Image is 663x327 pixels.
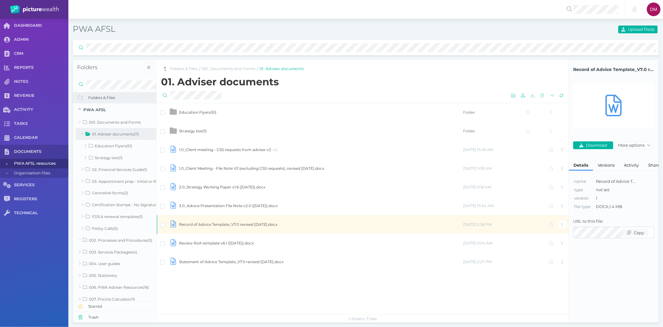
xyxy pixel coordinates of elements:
[348,316,377,321] span: 2 folders, 7 files
[14,65,68,70] span: REPORTS
[519,92,527,99] button: Upload one or more files
[179,234,463,253] td: Review RoA template v6.1 ([DATE]).docx
[463,122,509,140] td: Folder
[73,103,156,116] a: PWA AFSL
[14,107,68,112] span: ACTIVITY
[202,66,255,72] a: 001. Documents and Forms
[14,182,68,188] span: SERVICES
[73,281,156,293] a: 006. PWA Adviser Resources(16)
[76,187,156,199] a: Centrelink forms(2)
[76,128,156,140] a: 01. Adviser documents(7)
[73,269,156,281] a: 005. Stationery
[615,141,653,149] button: More options
[73,116,156,128] a: 001. Documents and Forms
[509,92,517,99] button: Create folder
[73,293,156,305] a: 007. Pricing Calculator(1)
[179,140,463,159] td: 1.0_Client meeting - CSS requests from adviser v2 •v2
[73,301,157,312] button: Starred
[14,149,68,154] span: DOCUMENTS
[14,159,66,168] span: PWA AFSL resources
[573,219,654,227] label: URL to this file:
[463,241,492,245] span: [DATE] 9:04 AM
[585,143,610,148] span: Download
[463,185,491,189] span: [DATE] 9:18 AM
[14,23,68,28] span: DASHBOARD
[73,92,157,103] button: Folders & Files
[573,141,613,149] button: Download
[650,7,657,12] span: DM
[619,160,643,171] div: Activity
[618,26,658,33] button: Upload file(s)
[14,51,68,56] span: CRM
[73,246,156,258] a: 003. Services Packages(4)
[78,152,156,163] a: Strategy text(1)
[199,66,200,72] span: /
[14,197,68,202] span: REGISTERS
[260,66,304,72] a: 01. Adviser documents
[179,103,463,122] td: Education Flyers(51)
[624,229,648,236] button: Copy
[647,2,661,16] div: Dee Molloy
[627,27,657,32] span: Upload file(s)
[76,199,156,211] a: Certification Stamps - No Signature(6)
[179,122,463,140] td: Strategy text(1)
[569,160,593,171] div: Details
[179,159,463,178] td: 1.0_Client Meeting - File Note V3 (excluding CSS requests)_revised [DATE].docx
[538,92,546,99] button: Delete selected files or folders
[596,204,623,209] span: DOCX , 1.4 MB
[14,168,66,178] span: Organisation files
[596,187,610,192] em: not set
[14,93,68,98] span: REVENUE
[463,203,494,208] span: [DATE] 10:54 AM
[179,129,207,133] span: Strategy text ( 1 )
[573,66,654,73] span: Click to copy file name to clipboard
[88,95,157,100] span: Folders & Files
[573,66,654,73] span: Record of Advice Template_V7.0 revised [DATE].docx
[179,197,463,215] td: 3.0_Advice Presentation File Note v2.0 ([DATE]).docx
[179,215,463,234] td: Record of Advice Template_V7.0 revised [DATE].docx
[10,5,59,14] img: PW
[179,178,463,197] td: 2.0_Strategy Working Paper v1.6 ([DATE]).docx
[14,79,68,84] span: NOTES
[76,211,156,222] a: FDS & renewal templates(1)
[78,140,156,152] a: Education Flyers(51)
[77,64,141,71] h4: Folders
[558,92,565,99] button: Reload the list of files from server
[463,222,492,227] span: [DATE] 2:26 PM
[76,175,156,187] a: 03. Appointment prep - Initial or Review(6)
[14,37,68,42] span: ADMIN
[574,187,583,192] span: This is the type of document (not file type)
[615,143,646,148] span: More options
[633,230,647,235] span: Copy
[76,222,156,234] a: Policy Calls(5)
[161,76,566,88] h2: 01. Adviser documents
[593,160,619,171] div: Versions
[463,259,492,264] span: [DATE] 2:27 PM
[574,196,589,201] span: This is the version of file that's in use
[257,66,258,72] span: /
[14,121,68,126] span: TASKS
[73,234,156,246] a: 002. Processes and Procedures(3)
[548,92,556,99] button: Move
[73,24,463,35] h3: PWA AFSL
[179,110,216,115] span: Education Flyers ( 51 )
[463,103,509,122] td: Folder
[14,135,68,140] span: CALENDAR
[88,315,157,320] span: Trash
[73,258,156,270] a: 004. User guides
[88,304,157,309] span: Starred
[529,92,536,99] button: Download selected files
[271,147,278,152] span: • v2
[179,253,463,271] td: Statement of Advice Template_V7.0 revised [DATE].docx
[14,211,68,216] span: TECHNICAL
[596,196,598,201] span: 1
[574,204,591,209] span: Current version's file type and size
[574,179,587,184] span: This is the file name
[170,66,197,72] a: Folders & Files
[161,65,169,73] button: Go to parent folder
[76,163,156,175] a: 02. Financial Services Guide(1)
[463,166,492,171] span: [DATE] 9:39 AM
[596,179,636,184] span: Record of Advice T...
[463,147,493,152] span: [DATE] 10:26 AM
[73,312,157,323] button: Trash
